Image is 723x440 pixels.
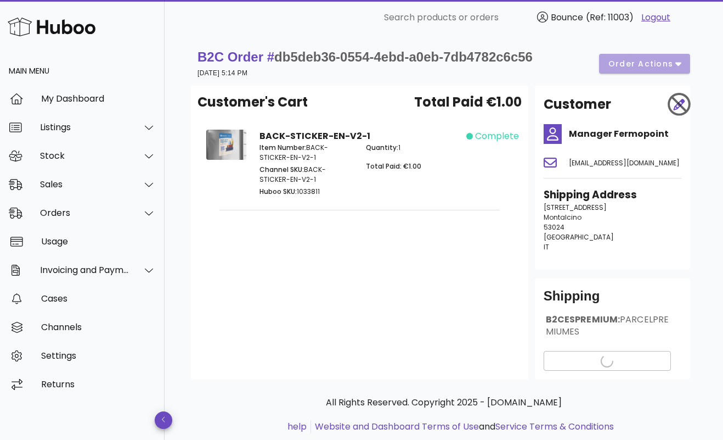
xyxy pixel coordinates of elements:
div: Sales [40,179,129,190]
div: B2CESPREMIUM: [544,314,681,347]
span: Quantity: [366,143,398,152]
div: Listings [40,122,129,132]
span: Bounce [551,11,583,24]
h3: Shipping Address [544,187,681,203]
span: Total Paid €1.00 [414,92,522,112]
span: Customer's Cart [197,92,308,112]
div: Cases [41,293,156,304]
div: Orders [40,208,129,218]
span: Item Number: [259,143,306,152]
p: BACK-STICKER-EN-V2-1 [259,143,353,163]
h2: Customer [544,94,611,114]
div: My Dashboard [41,93,156,104]
span: Montalcino [544,213,581,222]
img: Huboo Logo [8,15,95,38]
div: Shipping [544,287,681,314]
h4: Manager Fermopoint [569,127,681,141]
p: BACK-STICKER-EN-V2-1 [259,165,353,185]
span: [GEOGRAPHIC_DATA] [544,232,614,242]
a: Service Terms & Conditions [495,420,614,433]
span: complete [475,130,519,143]
div: Returns [41,379,156,389]
li: and [311,420,614,433]
div: Settings [41,350,156,361]
span: 53024 [544,222,564,232]
strong: BACK-STICKER-EN-V2-1 [259,130,370,142]
strong: B2C Order # [197,49,533,64]
span: Total Paid: €1.00 [366,161,421,171]
span: (Ref: 11003) [586,11,634,24]
a: Website and Dashboard Terms of Use [315,420,479,433]
div: Channels [41,322,156,332]
span: Huboo SKU: [259,187,297,196]
img: Product Image [206,130,246,160]
div: Stock [40,151,129,161]
p: 1 [366,143,459,153]
span: Channel SKU: [259,165,304,174]
span: [EMAIL_ADDRESS][DOMAIN_NAME] [569,158,680,168]
small: [DATE] 5:14 PM [197,69,247,77]
span: PARCELPREMIUMES [546,313,669,338]
span: IT [544,242,549,252]
a: help [287,420,307,433]
div: Invoicing and Payments [40,265,129,275]
div: Usage [41,236,156,247]
p: All Rights Reserved. Copyright 2025 - [DOMAIN_NAME] [200,396,688,409]
p: 1033811 [259,187,353,197]
span: [STREET_ADDRESS] [544,203,607,212]
a: Logout [641,11,670,24]
span: db5deb36-0554-4ebd-a0eb-7db4782c6c56 [274,49,533,64]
